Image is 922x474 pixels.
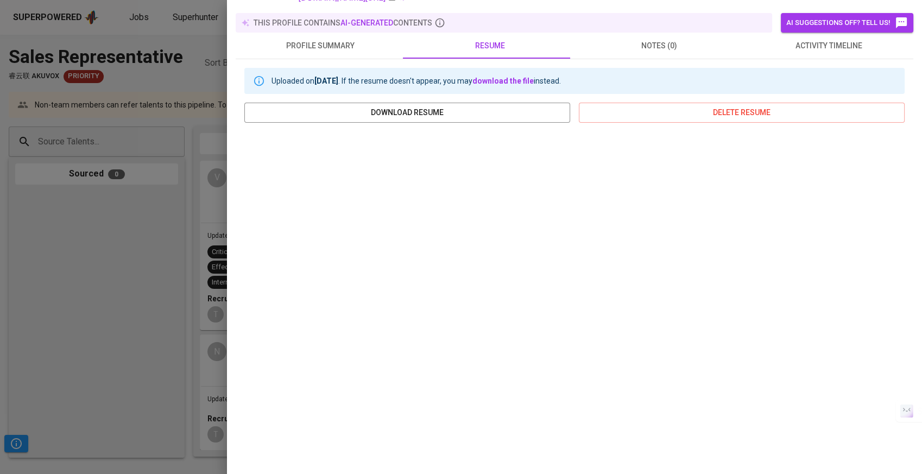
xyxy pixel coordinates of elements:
[781,13,913,33] button: AI suggestions off? Tell us!
[340,18,393,27] span: AI-generated
[254,17,432,28] p: this profile contains contents
[786,16,908,29] span: AI suggestions off? Tell us!
[412,39,568,53] span: resume
[750,39,907,53] span: activity timeline
[579,103,905,123] button: delete resume
[271,71,561,91] div: Uploaded on . If the resume doesn't appear, you may instead.
[588,106,896,119] span: delete resume
[314,77,338,85] b: [DATE]
[253,106,561,119] span: download resume
[581,39,737,53] span: notes (0)
[244,103,570,123] button: download resume
[472,77,534,85] a: download the file
[242,39,399,53] span: profile summary
[244,131,905,457] iframe: 12fb1ae8cf0761a7db8499fd6c0e44ac.pdf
